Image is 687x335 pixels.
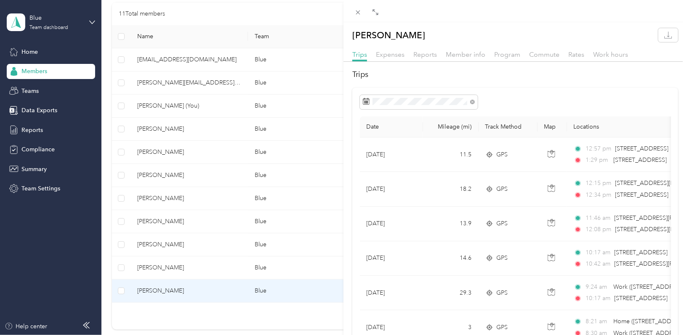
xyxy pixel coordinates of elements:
span: 10:17 am [586,248,610,257]
span: 12:15 pm [586,179,611,188]
span: 8:21 am [586,317,610,326]
span: Commute [529,50,559,58]
th: Mileage (mi) [423,116,479,137]
td: 11.5 [423,137,479,172]
span: GPS [497,323,508,332]
p: [PERSON_NAME] [352,28,425,42]
iframe: Everlance-gr Chat Button Frame [640,288,687,335]
span: GPS [497,185,508,194]
span: 12:34 pm [586,190,611,200]
td: [DATE] [360,207,423,241]
span: Program [494,50,520,58]
span: 11:46 am [586,214,610,223]
span: 10:17 am [586,294,610,303]
span: 12:08 pm [586,225,611,234]
td: 18.2 [423,172,479,206]
th: Date [360,116,423,137]
span: [STREET_ADDRESS] [615,145,668,152]
span: GPS [497,150,508,159]
span: [STREET_ADDRESS] [614,249,668,256]
td: 14.6 [423,241,479,276]
span: [STREET_ADDRESS] [614,295,668,302]
td: [DATE] [360,172,423,206]
span: 1:29 pm [586,156,610,165]
span: 10:42 am [586,259,610,269]
span: Expenses [376,50,405,58]
th: Track Method [479,116,538,137]
th: Map [538,116,567,137]
h2: Trips [352,69,678,80]
td: [DATE] [360,276,423,310]
span: Work hours [593,50,628,58]
span: 12:57 pm [586,144,611,153]
span: GPS [497,219,508,228]
td: [DATE] [360,137,423,172]
span: 9:24 am [586,282,610,292]
span: Member info [446,50,485,58]
span: Reports [413,50,437,58]
td: [DATE] [360,241,423,276]
span: [STREET_ADDRESS] [613,156,667,164]
span: [STREET_ADDRESS] [615,191,668,198]
td: 13.9 [423,207,479,241]
span: Trips [352,50,367,58]
span: GPS [497,288,508,298]
span: GPS [497,253,508,263]
td: 29.3 [423,276,479,310]
span: Rates [568,50,584,58]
